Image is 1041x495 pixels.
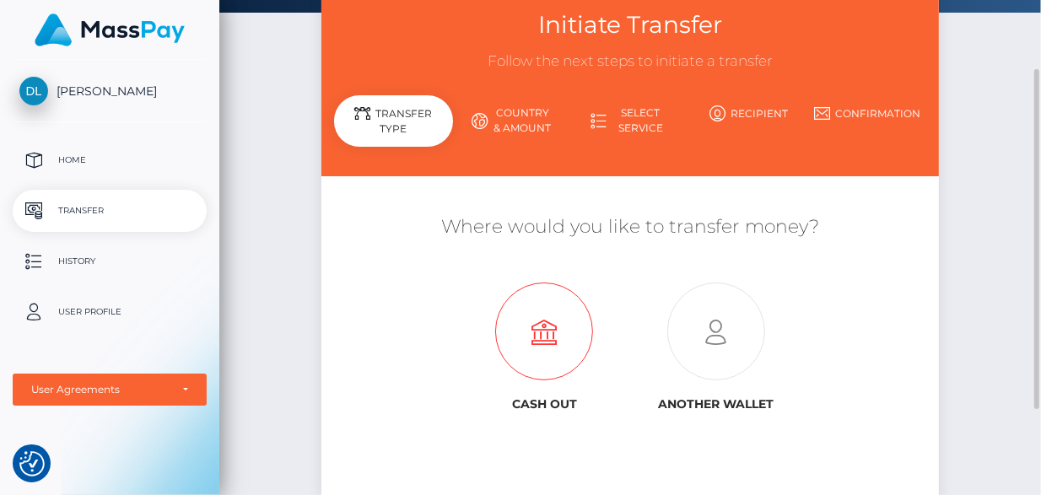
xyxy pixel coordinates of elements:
a: Recipient [689,99,807,128]
p: Transfer [19,198,200,223]
div: Transfer Type [334,95,452,147]
button: Consent Preferences [19,451,45,476]
p: User Profile [19,299,200,325]
p: Home [19,148,200,173]
p: History [19,249,200,274]
img: MassPay [35,13,185,46]
h3: Initiate Transfer [334,8,926,41]
a: Home [13,139,207,181]
h3: Follow the next steps to initiate a transfer [334,51,926,72]
a: Confirmation [807,99,925,128]
h5: Where would you like to transfer money? [334,214,926,240]
h6: Cash out [472,397,618,412]
h6: Another wallet [643,397,789,412]
a: Transfer [13,190,207,232]
a: Country & Amount [453,99,571,143]
a: User Profile [13,291,207,333]
a: Select Service [571,99,689,143]
a: History [13,240,207,282]
button: User Agreements [13,374,207,406]
span: [PERSON_NAME] [13,83,207,99]
div: User Agreements [31,383,170,396]
img: Revisit consent button [19,451,45,476]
